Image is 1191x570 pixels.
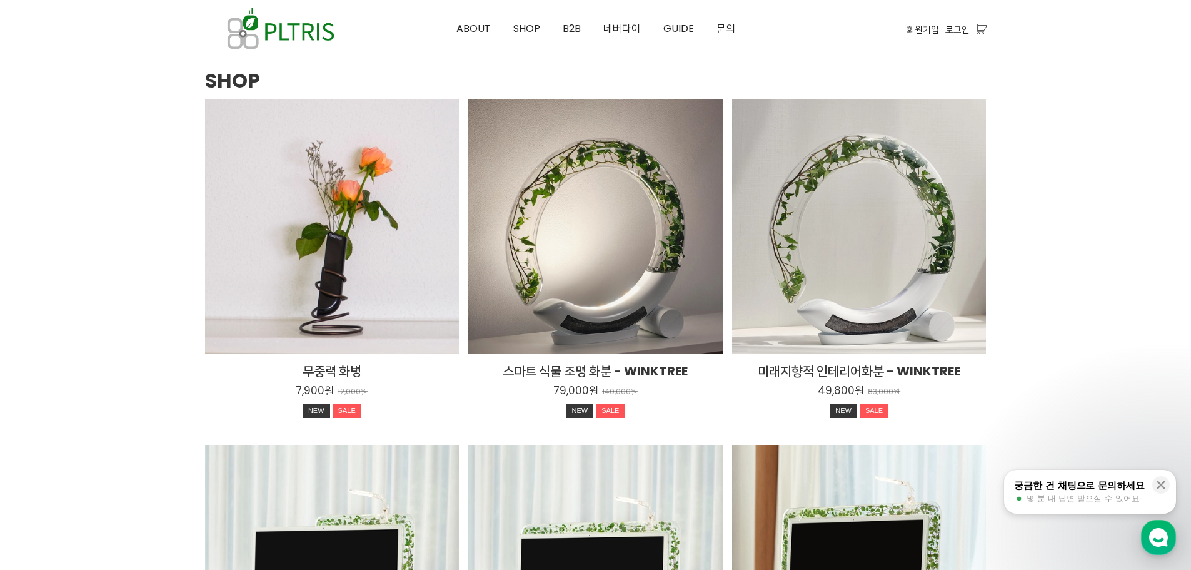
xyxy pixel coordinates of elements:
p: 7,900원 [296,384,334,397]
span: GUIDE [663,21,694,36]
a: 로그인 [945,23,970,36]
h2: 무중력 화병 [205,362,460,380]
strong: SHOP [205,66,260,94]
a: 설정 [161,397,240,428]
p: 79,000원 [553,384,598,397]
span: 문의 [716,21,735,36]
p: 140,000원 [602,387,638,397]
a: 대화 [83,397,161,428]
a: 네버다이 [592,1,652,57]
span: 설정 [193,415,208,425]
p: 83,000원 [868,387,900,397]
span: ABOUT [456,21,491,36]
span: 대화 [114,416,129,426]
span: SHOP [513,21,540,36]
p: 49,800원 [818,384,864,397]
a: SHOP [502,1,551,57]
a: 문의 [705,1,746,57]
div: NEW [303,404,330,419]
a: 무중력 화병 7,900원 12,000원 NEWSALE [205,362,460,423]
div: SALE [333,404,361,419]
span: 홈 [39,415,47,425]
span: B2B [563,21,581,36]
div: NEW [830,404,857,419]
h2: 스마트 식물 조명 화분 - WINKTREE [468,362,723,380]
h2: 미래지향적 인테리어화분 - WINKTREE [732,362,987,380]
a: 스마트 식물 조명 화분 - WINKTREE 79,000원 140,000원 NEWSALE [468,362,723,423]
p: 12,000원 [338,387,368,397]
div: NEW [566,404,594,419]
span: 네버다이 [603,21,641,36]
a: GUIDE [652,1,705,57]
div: SALE [596,404,625,419]
a: 홈 [4,397,83,428]
a: 회원가입 [907,23,939,36]
a: B2B [551,1,592,57]
a: 미래지향적 인테리어화분 - WINKTREE 49,800원 83,000원 NEWSALE [732,362,987,423]
a: ABOUT [445,1,502,57]
div: SALE [860,404,888,419]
